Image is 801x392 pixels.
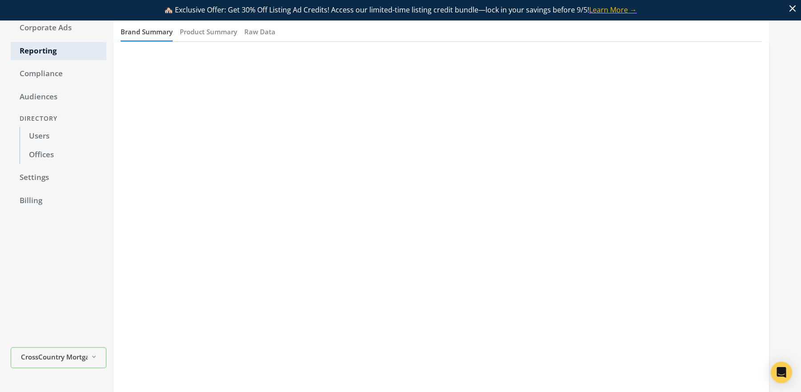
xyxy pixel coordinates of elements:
div: Directory [11,110,106,127]
a: Reporting [11,42,106,61]
a: Settings [11,168,106,187]
button: Brand Summary [121,22,173,41]
button: Raw Data [244,22,275,41]
button: Product Summary [180,22,237,41]
span: CrossCountry Mortgage [21,352,88,362]
a: Billing [11,192,106,210]
a: Audiences [11,88,106,106]
div: Open Intercom Messenger [771,362,792,383]
a: Users [20,127,106,146]
a: Compliance [11,65,106,83]
button: CrossCountry Mortgage [11,347,106,368]
a: Corporate Ads [11,19,106,37]
a: Offices [20,146,106,164]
